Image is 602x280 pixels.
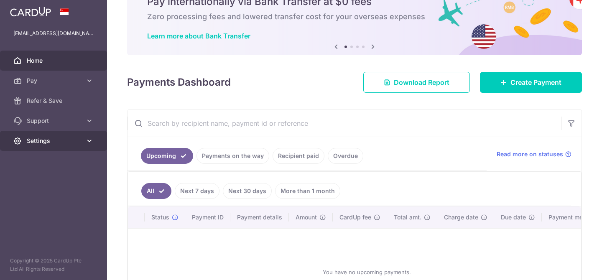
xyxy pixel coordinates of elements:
th: Payment details [230,206,289,228]
span: Pay [27,76,82,85]
span: Charge date [444,213,478,221]
span: Settings [27,137,82,145]
a: Download Report [363,72,470,93]
a: Next 7 days [175,183,219,199]
span: Status [151,213,169,221]
input: Search by recipient name, payment id or reference [128,110,561,137]
span: Support [27,117,82,125]
p: [EMAIL_ADDRESS][DOMAIN_NAME] [13,29,94,38]
span: CardUp fee [339,213,371,221]
a: Upcoming [141,148,193,164]
a: Next 30 days [223,183,272,199]
span: Amount [296,213,317,221]
a: Learn more about Bank Transfer [147,32,250,40]
span: Total amt. [394,213,421,221]
h6: Zero processing fees and lowered transfer cost for your overseas expenses [147,12,562,22]
a: Read more on statuses [497,150,571,158]
span: Download Report [394,77,449,87]
a: Create Payment [480,72,582,93]
th: Payment ID [185,206,230,228]
span: Home [27,56,82,65]
span: Create Payment [510,77,561,87]
span: Refer & Save [27,97,82,105]
span: Due date [501,213,526,221]
a: Recipient paid [273,148,324,164]
a: Overdue [328,148,363,164]
img: CardUp [10,7,51,17]
a: More than 1 month [275,183,340,199]
h4: Payments Dashboard [127,75,231,90]
span: Read more on statuses [497,150,563,158]
a: All [141,183,171,199]
a: Payments on the way [196,148,269,164]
